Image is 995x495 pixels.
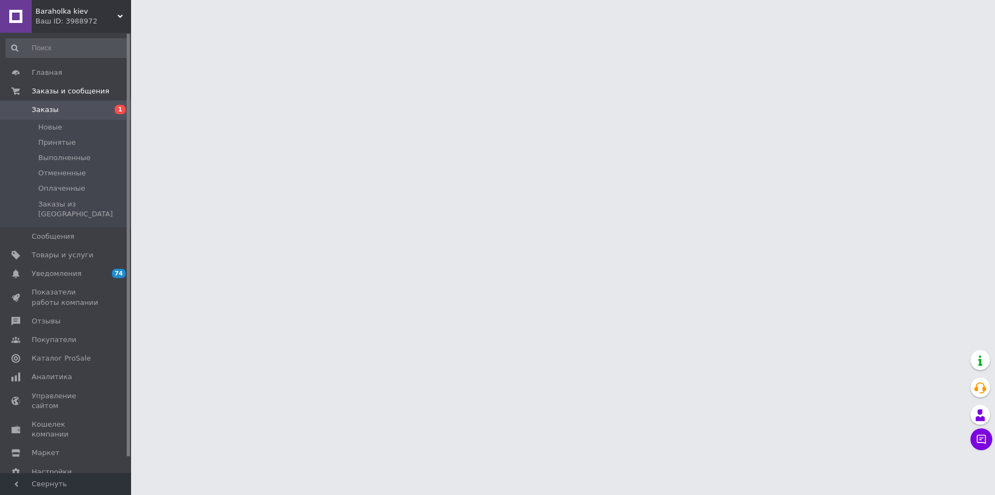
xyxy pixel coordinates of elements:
span: Отмененные [38,168,86,178]
span: Baraholka kiev [35,7,117,16]
input: Поиск [5,38,129,58]
span: Товары и услуги [32,250,93,260]
span: Заказы [32,105,58,115]
button: Чат с покупателем [970,428,992,450]
span: Сообщения [32,232,74,241]
span: Показатели работы компании [32,287,101,307]
span: Оплаченные [38,184,85,193]
span: Управление сайтом [32,391,101,411]
span: Принятые [38,138,76,148]
span: Настройки [32,467,72,477]
span: Маркет [32,448,60,458]
span: 1 [115,105,126,114]
span: Аналитика [32,372,72,382]
span: Отзывы [32,316,61,326]
span: Заказы из [GEOGRAPHIC_DATA] [38,199,128,219]
span: Выполненные [38,153,91,163]
span: 74 [112,269,126,278]
div: Ваш ID: 3988972 [35,16,131,26]
span: Заказы и сообщения [32,86,109,96]
span: Покупатели [32,335,76,345]
span: Новые [38,122,62,132]
span: Уведомления [32,269,81,279]
span: Главная [32,68,62,78]
span: Кошелек компании [32,420,101,439]
span: Каталог ProSale [32,353,91,363]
